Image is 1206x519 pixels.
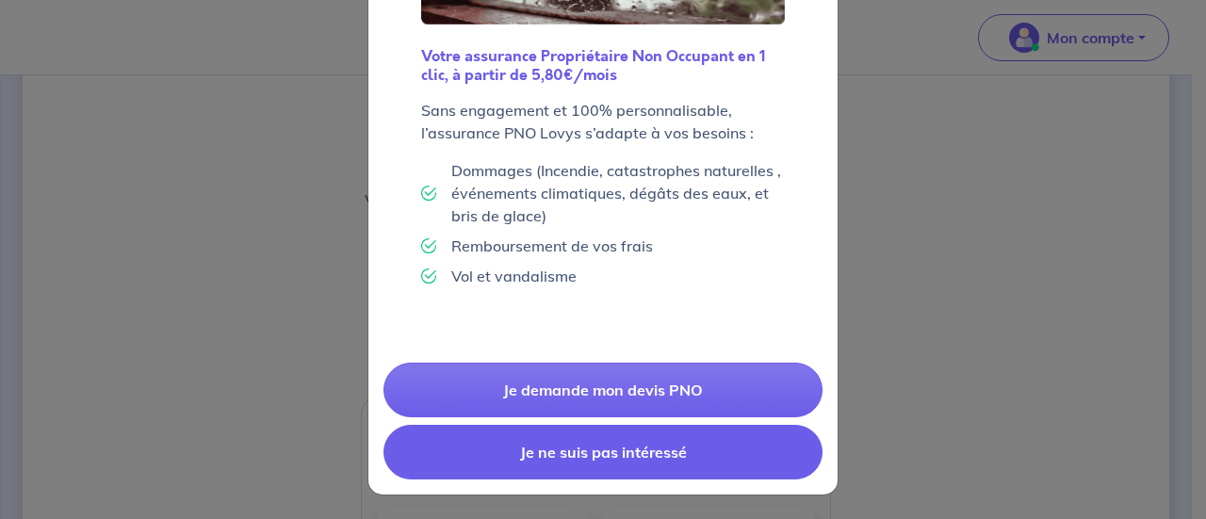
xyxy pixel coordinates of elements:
p: Dommages (Incendie, catastrophes naturelles , événements climatiques, dégâts des eaux, et bris de... [451,159,785,227]
p: Sans engagement et 100% personnalisable, l’assurance PNO Lovys s’adapte à vos besoins : [421,99,785,144]
a: Je demande mon devis PNO [383,363,823,417]
h6: Votre assurance Propriétaire Non Occupant en 1 clic, à partir de 5,80€/mois [421,47,785,83]
p: Vol et vandalisme [451,265,577,287]
button: Je ne suis pas intéressé [383,425,823,479]
p: Remboursement de vos frais [451,235,653,257]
